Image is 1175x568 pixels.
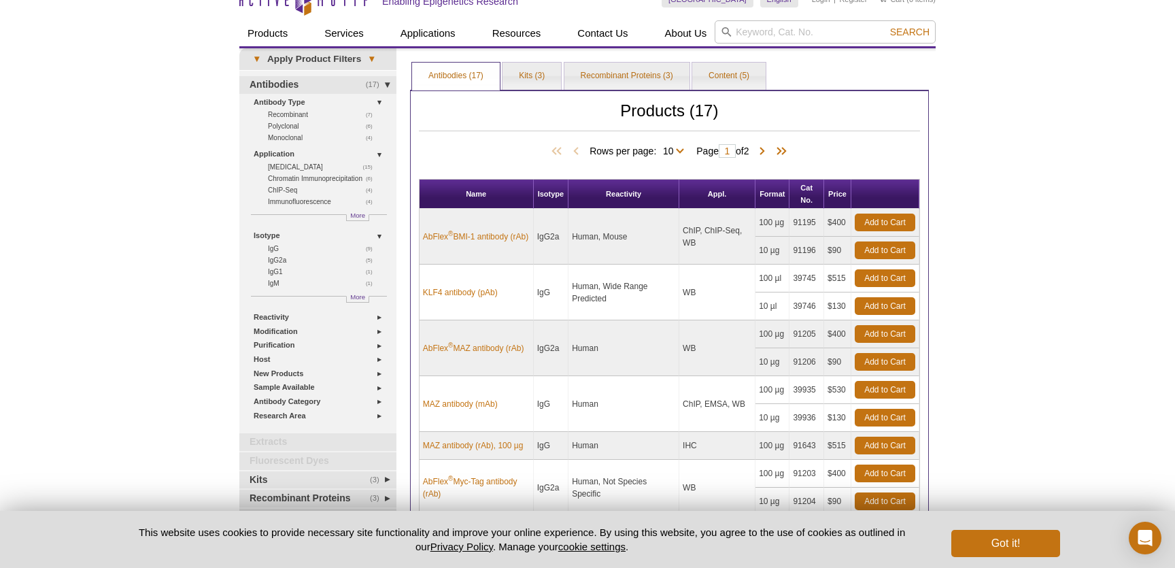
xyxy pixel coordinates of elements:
[366,254,380,266] span: (5)
[568,460,679,516] td: Human, Not Species Specific
[824,237,851,265] td: $90
[254,310,388,324] a: Reactivity
[366,76,387,94] span: (17)
[239,20,296,46] a: Products
[824,265,851,293] td: $515
[420,180,534,209] th: Name
[569,145,583,158] span: Previous Page
[855,465,915,482] a: Add to Cart
[755,145,769,158] span: Next Page
[679,320,755,376] td: WB
[423,475,530,500] a: AbFlex®Myc-Tag antibody (rAb)
[568,209,679,265] td: Human, Mouse
[755,237,789,265] td: 10 µg
[789,209,824,237] td: 91195
[430,541,493,552] a: Privacy Policy
[744,146,749,156] span: 2
[789,404,824,432] td: 39936
[789,376,824,404] td: 39935
[115,525,929,554] p: This website uses cookies to provide necessary site functionality and improve your online experie...
[755,180,789,209] th: Format
[239,509,396,527] a: Reporter Assays
[789,348,824,376] td: 91206
[755,376,789,404] td: 100 µg
[370,490,387,507] span: (3)
[789,488,824,516] td: 91204
[855,214,915,231] a: Add to Cart
[689,144,755,158] span: Page of
[590,144,689,157] span: Rows per page:
[246,53,267,65] span: ▾
[769,145,789,158] span: Last Page
[239,452,396,470] a: Fluorescent Dyes
[855,381,915,399] a: Add to Cart
[855,409,915,427] a: Add to Cart
[824,293,851,320] td: $130
[679,460,755,516] td: WB
[366,184,380,196] span: (4)
[366,132,380,144] span: (4)
[423,398,498,410] a: MAZ antibody (mAb)
[239,490,396,507] a: (3)Recombinant Proteins
[886,26,934,38] button: Search
[392,20,464,46] a: Applications
[679,265,755,320] td: WB
[316,20,372,46] a: Services
[448,475,453,482] sup: ®
[268,184,380,196] a: (4)ChIP-Seq
[346,214,369,221] a: More
[268,109,380,120] a: (7)Recombinant
[568,265,679,320] td: Human, Wide Range Predicted
[755,265,789,293] td: 100 µl
[855,353,915,371] a: Add to Cart
[755,460,789,488] td: 100 µg
[855,437,915,454] a: Add to Cart
[679,376,755,432] td: ChIP, EMSA, WB
[254,352,388,367] a: Host
[789,237,824,265] td: 91196
[692,63,766,90] a: Content (5)
[366,278,380,289] span: (1)
[755,209,789,237] td: 100 µg
[755,348,789,376] td: 10 µg
[423,286,498,299] a: KLF4 antibody (pAb)
[239,48,396,70] a: ▾Apply Product Filters▾
[534,376,569,432] td: IgG
[534,209,569,265] td: IgG2a
[268,173,380,184] a: (6)Chromatin Immunoprecipitation
[448,341,453,349] sup: ®
[824,488,851,516] td: $90
[534,432,569,460] td: IgG
[568,376,679,432] td: Human
[564,63,689,90] a: Recombinant Proteins (3)
[855,269,915,287] a: Add to Cart
[534,265,569,320] td: IgG
[679,209,755,265] td: ChIP, ChIP-Seq, WB
[362,161,379,173] span: (15)
[855,297,915,315] a: Add to Cart
[789,265,824,293] td: 39745
[824,432,851,460] td: $515
[755,293,789,320] td: 10 µl
[366,266,380,278] span: (1)
[448,230,453,237] sup: ®
[268,266,380,278] a: (1)IgG1
[268,196,380,207] a: (4)Immunofluorescence
[824,320,851,348] td: $400
[423,439,524,452] a: MAZ antibody (rAb), 100 µg
[254,380,388,395] a: Sample Available
[239,433,396,451] a: Extracts
[366,196,380,207] span: (4)
[254,409,388,423] a: Research Area
[366,243,380,254] span: (9)
[789,180,824,209] th: Cat No.
[268,161,380,173] a: (15)[MEDICAL_DATA]
[361,53,382,65] span: ▾
[503,63,561,90] a: Kits (3)
[366,173,380,184] span: (6)
[657,20,715,46] a: About Us
[346,296,369,303] a: More
[423,231,528,243] a: AbFlex®BMI-1 antibody (rAb)
[419,105,920,131] h2: Products (17)
[755,320,789,348] td: 100 µg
